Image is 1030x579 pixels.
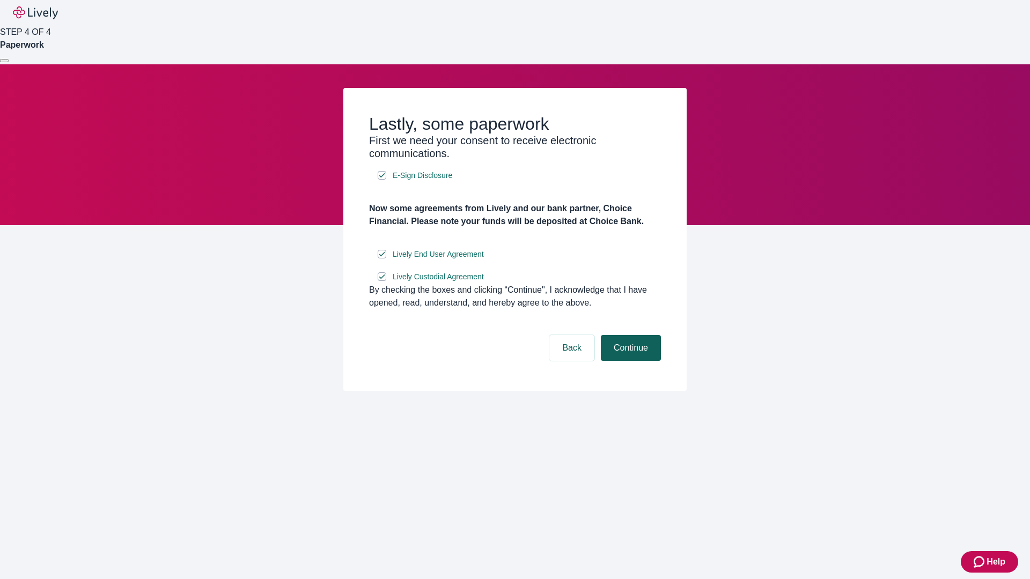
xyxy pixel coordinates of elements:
button: Continue [601,335,661,361]
span: Lively Custodial Agreement [393,271,484,283]
div: By checking the boxes and clicking “Continue", I acknowledge that I have opened, read, understand... [369,284,661,309]
span: Lively End User Agreement [393,249,484,260]
span: E-Sign Disclosure [393,170,452,181]
button: Zendesk support iconHelp [961,551,1018,573]
a: e-sign disclosure document [391,248,486,261]
h3: First we need your consent to receive electronic communications. [369,134,661,160]
h2: Lastly, some paperwork [369,114,661,134]
svg: Zendesk support icon [974,555,987,568]
span: Help [987,555,1005,568]
img: Lively [13,6,58,19]
a: e-sign disclosure document [391,169,454,182]
button: Back [549,335,594,361]
a: e-sign disclosure document [391,270,486,284]
h4: Now some agreements from Lively and our bank partner, Choice Financial. Please note your funds wi... [369,202,661,228]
